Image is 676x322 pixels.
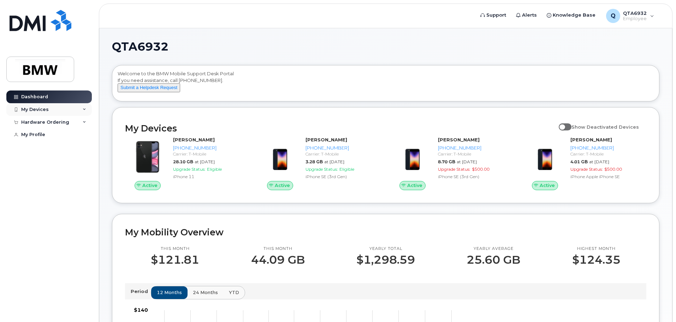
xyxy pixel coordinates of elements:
[571,124,639,130] span: Show Deactivated Devices
[438,166,470,172] span: Upgrade Status:
[438,151,511,157] div: Carrier: T-Mobile
[173,137,215,142] strong: [PERSON_NAME]
[306,151,379,157] div: Carrier: T-Mobile
[390,136,514,190] a: Active[PERSON_NAME][PHONE_NUMBER]Carrier: T-Mobile8.70 GBat [DATE]Upgrade Status:$500.00iPhone SE...
[173,159,193,164] span: 28.10 GB
[173,166,206,172] span: Upgrade Status:
[257,136,381,190] a: Active[PERSON_NAME][PHONE_NUMBER]Carrier: T-Mobile3.28 GBat [DATE]Upgrade Status:EligibleiPhone S...
[131,140,165,174] img: iPhone_11.jpg
[356,253,415,266] p: $1,298.59
[438,174,511,180] div: iPhone SE (3rd Gen)
[570,159,588,164] span: 4.01 GB
[118,84,180,90] a: Submit a Helpdesk Request
[125,136,249,190] a: Active[PERSON_NAME][PHONE_NUMBER]Carrier: T-Mobile28.10 GBat [DATE]Upgrade Status:EligibleiPhone 11
[131,288,151,295] p: Period
[125,123,555,134] h2: My Devices
[134,307,148,313] tspan: $140
[572,253,621,266] p: $124.35
[570,151,644,157] div: Carrier: T-Mobile
[151,246,199,252] p: This month
[438,159,455,164] span: 8.70 GB
[407,182,422,189] span: Active
[118,83,180,92] button: Submit a Helpdesk Request
[195,159,215,164] span: at [DATE]
[339,166,354,172] span: Eligible
[125,227,646,238] h2: My Mobility Overview
[570,174,644,180] div: iPhone Apple iPhone SE
[118,70,654,99] div: Welcome to the BMW Mobile Support Desk Portal If you need assistance, call [PHONE_NUMBER].
[251,253,305,266] p: 44.09 GB
[438,137,480,142] strong: [PERSON_NAME]
[570,137,612,142] strong: [PERSON_NAME]
[396,140,429,174] img: image20231002-3703462-1angbar.jpeg
[207,166,222,172] span: Eligible
[306,145,379,151] div: [PHONE_NUMBER]
[540,182,555,189] span: Active
[356,246,415,252] p: Yearly total
[173,145,246,151] div: [PHONE_NUMBER]
[467,246,520,252] p: Yearly average
[306,159,323,164] span: 3.28 GB
[112,41,168,52] span: QTA6932
[173,174,246,180] div: iPhone 11
[528,140,562,174] img: image20231002-3703462-10zne2t.jpeg
[572,246,621,252] p: Highest month
[251,246,305,252] p: This month
[570,166,603,172] span: Upgrade Status:
[151,253,199,266] p: $121.81
[472,166,490,172] span: $500.00
[467,253,520,266] p: 25.60 GB
[306,166,338,172] span: Upgrade Status:
[173,151,246,157] div: Carrier: T-Mobile
[604,166,622,172] span: $500.00
[522,136,646,190] a: Active[PERSON_NAME][PHONE_NUMBER]Carrier: T-Mobile4.01 GBat [DATE]Upgrade Status:$500.00iPhone Ap...
[263,140,297,174] img: image20231002-3703462-1angbar.jpeg
[275,182,290,189] span: Active
[589,159,609,164] span: at [DATE]
[193,289,218,296] span: 24 months
[229,289,239,296] span: YTD
[570,145,644,151] div: [PHONE_NUMBER]
[324,159,344,164] span: at [DATE]
[306,174,379,180] div: iPhone SE (3rd Gen)
[457,159,477,164] span: at [DATE]
[438,145,511,151] div: [PHONE_NUMBER]
[559,120,564,126] input: Show Deactivated Devices
[142,182,158,189] span: Active
[306,137,347,142] strong: [PERSON_NAME]
[645,291,671,317] iframe: Messenger Launcher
